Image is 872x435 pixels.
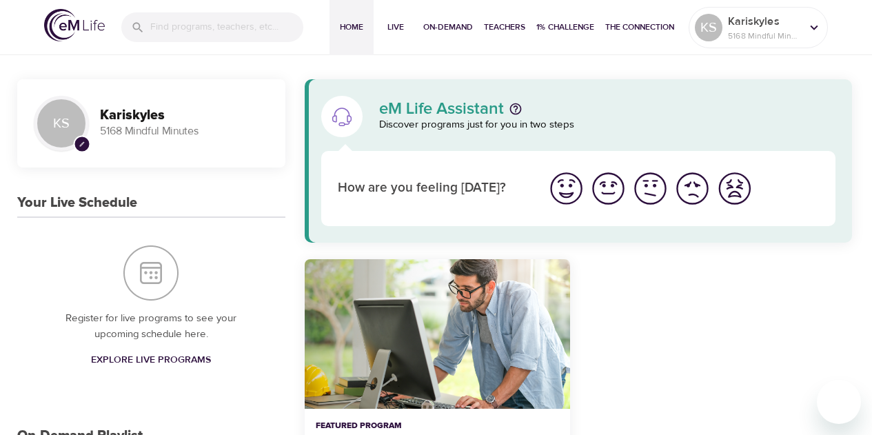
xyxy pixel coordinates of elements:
[536,20,594,34] span: 1% Challenge
[123,245,179,301] img: Your Live Schedule
[545,168,587,210] button: I'm feeling great
[713,168,756,210] button: I'm feeling worst
[100,123,269,139] p: 5168 Mindful Minutes
[100,108,269,123] h3: Kariskyles
[45,311,258,342] p: Register for live programs to see your upcoming schedule here.
[44,9,105,41] img: logo
[671,168,713,210] button: I'm feeling bad
[34,96,89,151] div: KS
[150,12,303,42] input: Find programs, teachers, etc...
[338,179,529,199] p: How are you feeling [DATE]?
[547,170,585,208] img: great
[695,14,722,41] div: KS
[589,170,627,208] img: good
[728,13,801,30] p: Kariskyles
[716,170,753,208] img: worst
[379,117,836,133] p: Discover programs just for you in two steps
[728,30,801,42] p: 5168 Mindful Minutes
[605,20,674,34] span: The Connection
[17,195,137,211] h3: Your Live Schedule
[673,170,711,208] img: bad
[631,170,669,208] img: ok
[331,105,353,128] img: eM Life Assistant
[484,20,525,34] span: Teachers
[91,352,211,369] span: Explore Live Programs
[629,168,671,210] button: I'm feeling ok
[817,380,861,424] iframe: Button to launch messaging window
[85,347,216,373] a: Explore Live Programs
[423,20,473,34] span: On-Demand
[316,420,559,432] p: Featured Program
[335,20,368,34] span: Home
[587,168,629,210] button: I'm feeling good
[305,259,570,409] button: Ten Short Everyday Mindfulness Practices
[379,101,504,117] p: eM Life Assistant
[379,20,412,34] span: Live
